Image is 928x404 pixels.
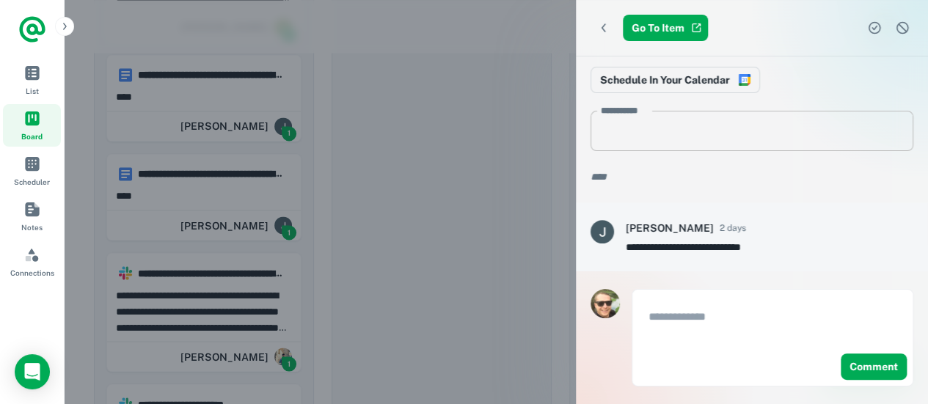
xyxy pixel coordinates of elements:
a: Scheduler [3,150,61,192]
button: Connect to Google Calendar to reserve time in your schedule to complete this work [591,67,760,93]
a: Connections [3,240,61,283]
img: Karl Chaffey [591,289,620,318]
a: List [3,59,61,101]
a: Logo [18,15,47,44]
button: Dismiss task [891,17,913,39]
img: ACg8ocIGZK5NX-m6_ro5bmaw8jldeo7X6Vjmcj-47j-KbjNfNNE9IQ=s50-c-k-no [591,220,614,243]
span: Notes [21,221,43,233]
span: Connections [10,267,54,279]
span: 2 days [720,221,746,235]
a: Go To Item [623,15,708,41]
span: Scheduler [14,176,50,188]
a: Notes [3,195,61,238]
div: Open Intercom Messenger [15,354,50,389]
h6: [PERSON_NAME] [626,220,714,236]
button: Comment [841,353,907,380]
div: scrollable content [576,56,928,271]
a: Board [3,104,61,147]
span: List [26,85,39,97]
span: Board [21,131,43,142]
button: Complete task [863,17,885,39]
button: Back [591,15,617,41]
